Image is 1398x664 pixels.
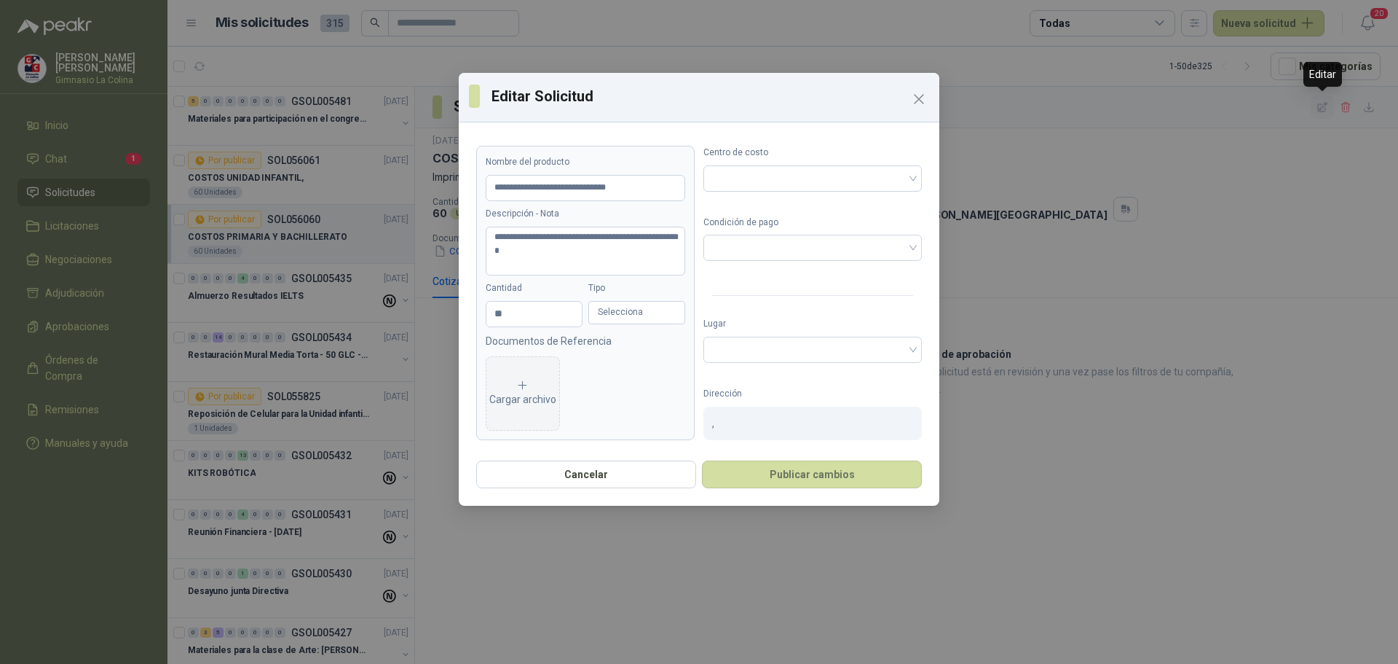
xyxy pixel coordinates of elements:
div: Cargar archivo [489,379,556,408]
label: Condición de pago [703,216,922,230]
h3: Editar Solicitud [491,85,929,107]
label: Tipo [588,281,685,295]
button: Close [907,87,931,111]
button: Cancelar [476,461,696,488]
div: , [703,407,922,440]
label: Nombre del producto [486,155,685,169]
div: Selecciona [588,301,685,324]
button: Publicar cambios [702,461,922,488]
p: Documentos de Referencia [486,333,685,349]
label: Cantidad [486,281,582,295]
label: Descripción - Nota [486,207,685,221]
label: Dirección [703,387,922,401]
label: Lugar [703,317,922,331]
label: Centro de costo [703,146,922,160]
